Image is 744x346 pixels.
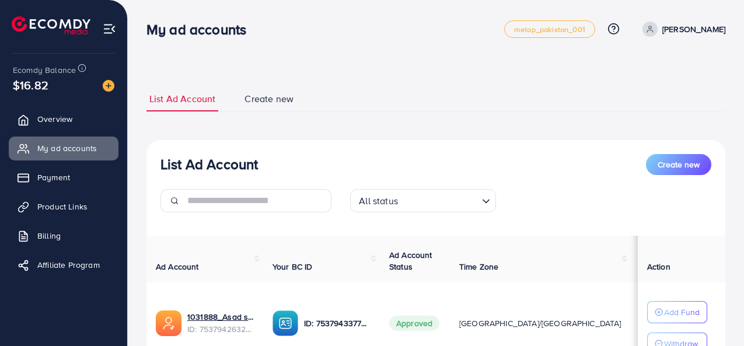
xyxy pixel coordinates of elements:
[9,137,118,160] a: My ad accounts
[273,261,313,272] span: Your BC ID
[389,316,439,331] span: Approved
[103,22,116,36] img: menu
[647,261,670,272] span: Action
[9,166,118,189] a: Payment
[187,311,254,335] div: <span class='underline'>1031888_Asad shah 2_1755064281276</span></br>7537942632723562504
[37,142,97,154] span: My ad accounts
[9,195,118,218] a: Product Links
[664,305,700,319] p: Add Fund
[149,92,215,106] span: List Ad Account
[9,253,118,277] a: Affiliate Program
[662,22,725,36] p: [PERSON_NAME]
[357,193,400,209] span: All status
[12,16,90,34] img: logo
[658,159,700,170] span: Create new
[304,316,371,330] p: ID: 7537943377279549456
[9,224,118,247] a: Billing
[459,317,621,329] span: [GEOGRAPHIC_DATA]/[GEOGRAPHIC_DATA]
[37,113,72,125] span: Overview
[13,76,48,93] span: $16.82
[187,323,254,335] span: ID: 7537942632723562504
[9,107,118,131] a: Overview
[389,249,432,272] span: Ad Account Status
[13,64,76,76] span: Ecomdy Balance
[146,21,256,38] h3: My ad accounts
[187,311,254,323] a: 1031888_Asad shah 2_1755064281276
[37,172,70,183] span: Payment
[401,190,477,209] input: Search for option
[156,261,199,272] span: Ad Account
[350,189,496,212] div: Search for option
[37,201,88,212] span: Product Links
[37,259,100,271] span: Affiliate Program
[244,92,294,106] span: Create new
[103,80,114,92] img: image
[273,310,298,336] img: ic-ba-acc.ded83a64.svg
[504,20,595,38] a: metap_pakistan_001
[514,26,585,33] span: metap_pakistan_001
[638,22,725,37] a: [PERSON_NAME]
[37,230,61,242] span: Billing
[646,154,711,175] button: Create new
[647,301,707,323] button: Add Fund
[160,156,258,173] h3: List Ad Account
[459,261,498,272] span: Time Zone
[156,310,181,336] img: ic-ads-acc.e4c84228.svg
